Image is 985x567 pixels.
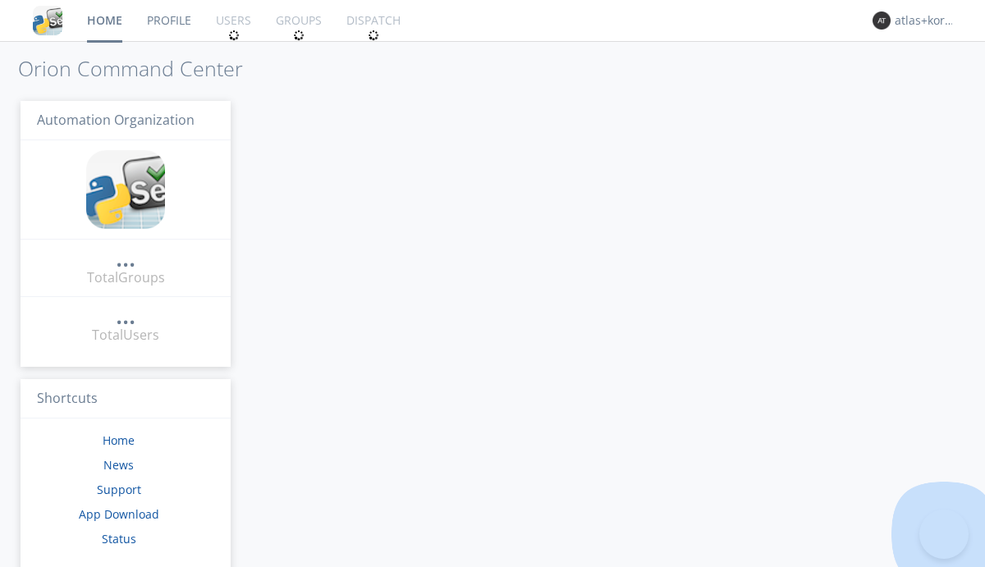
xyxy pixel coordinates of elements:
div: Total Groups [87,268,165,287]
div: ... [116,249,135,266]
h3: Shortcuts [21,379,231,419]
img: spin.svg [293,30,305,41]
a: Status [102,531,136,546]
a: ... [116,307,135,326]
img: cddb5a64eb264b2086981ab96f4c1ba7 [86,150,165,229]
img: cddb5a64eb264b2086981ab96f4c1ba7 [33,6,62,35]
img: 373638.png [873,11,891,30]
a: ... [116,249,135,268]
a: Support [97,482,141,497]
span: Automation Organization [37,111,195,129]
div: atlas+korean0001 [895,12,956,29]
div: Total Users [92,326,159,345]
iframe: Toggle Customer Support [919,510,969,559]
img: spin.svg [368,30,379,41]
div: ... [116,307,135,323]
a: Home [103,432,135,448]
a: App Download [79,506,159,522]
img: spin.svg [228,30,240,41]
a: News [103,457,134,473]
